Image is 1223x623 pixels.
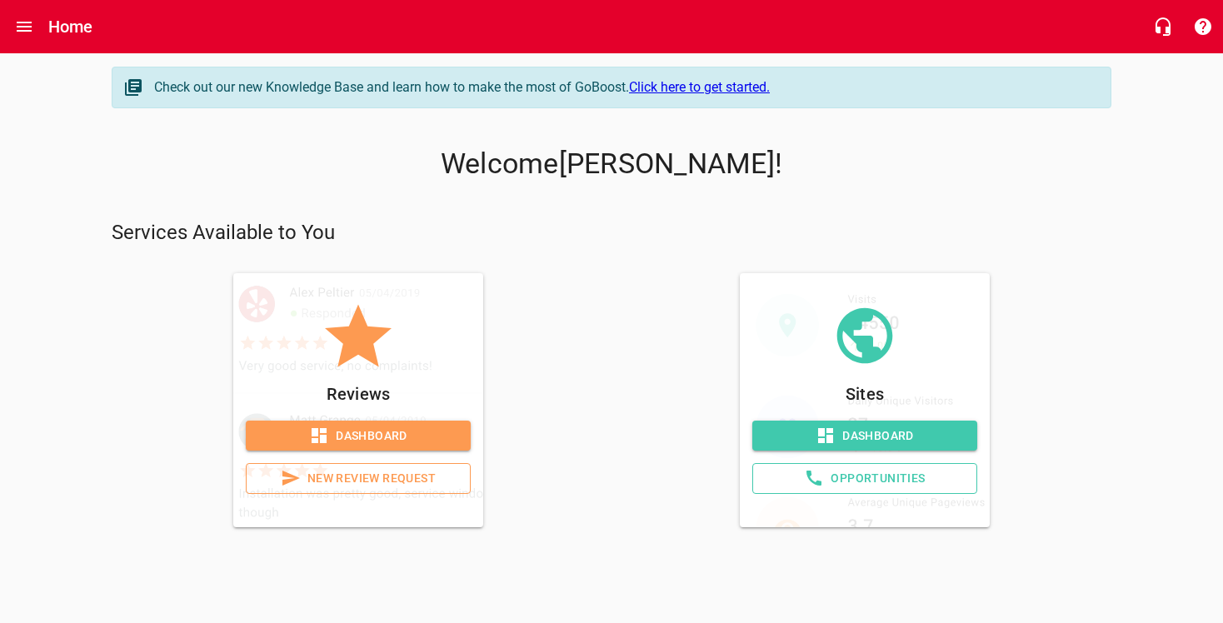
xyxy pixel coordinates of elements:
p: Welcome [PERSON_NAME] ! [112,147,1111,181]
h6: Home [48,13,93,40]
a: Dashboard [246,421,471,451]
button: Support Portal [1183,7,1223,47]
div: Check out our new Knowledge Base and learn how to make the most of GoBoost. [154,77,1094,97]
button: Live Chat [1143,7,1183,47]
span: Opportunities [766,468,963,489]
p: Reviews [246,381,471,407]
span: Dashboard [766,426,964,446]
button: Open drawer [4,7,44,47]
p: Sites [752,381,977,407]
a: Dashboard [752,421,977,451]
a: Click here to get started. [629,79,770,95]
p: Services Available to You [112,220,1111,247]
a: New Review Request [246,463,471,494]
span: New Review Request [260,468,457,489]
span: Dashboard [259,426,457,446]
a: Opportunities [752,463,977,494]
